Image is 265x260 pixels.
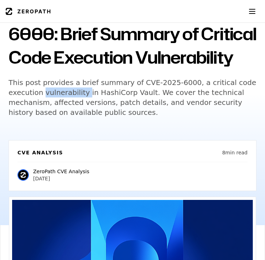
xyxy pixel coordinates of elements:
h6: CVE Analysis [17,149,63,156]
img: ZeroPath CVE Analysis [17,169,29,181]
h5: This post provides a brief summary of CVE-2025-6000, a critical code execution vulnerability in H... [9,78,256,117]
p: [DATE] [33,175,89,182]
p: 8 min read [222,149,248,156]
p: ZeroPath CVE Analysis [33,168,89,175]
button: Toggle menu [245,4,259,18]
